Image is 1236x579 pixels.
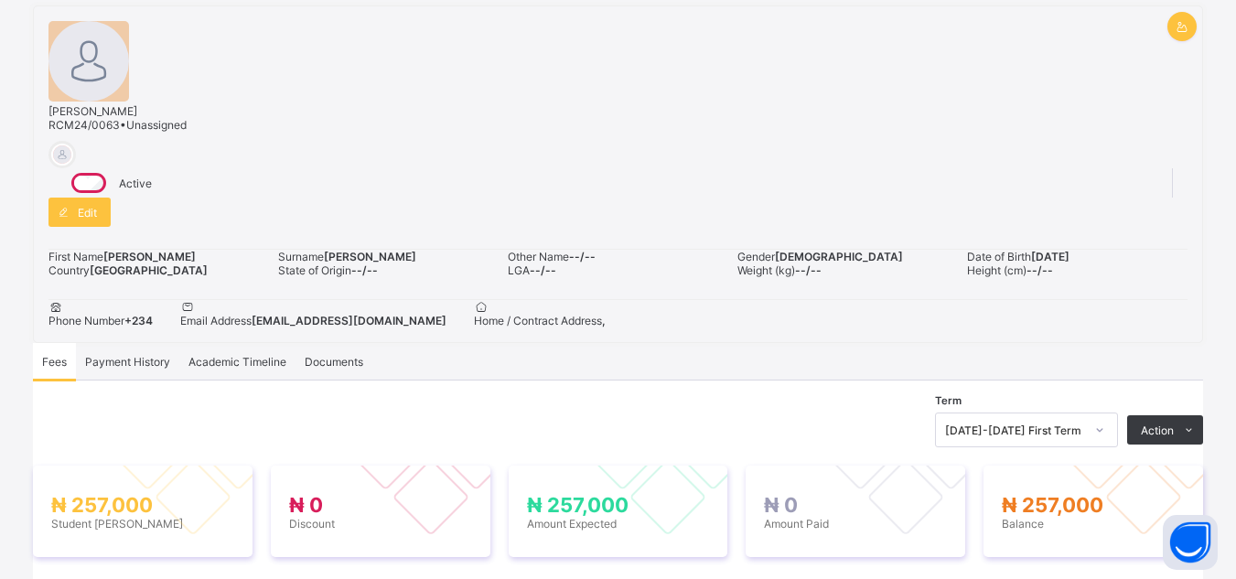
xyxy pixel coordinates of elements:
[48,263,90,277] span: Country
[1002,493,1103,517] span: ₦ 257,000
[795,263,822,277] span: --/--
[278,250,324,263] span: Surname
[508,263,530,277] span: LGA
[85,355,170,369] span: Payment History
[180,314,252,327] span: Email Address
[103,250,196,263] span: [PERSON_NAME]
[602,314,606,327] span: ,
[126,118,187,132] span: Unassigned
[945,424,1084,437] div: [DATE]-[DATE] First Term
[474,314,602,327] span: Home / Contract Address
[1002,517,1044,531] span: Balance
[737,250,775,263] span: Gender
[48,314,124,327] span: Phone Number
[124,314,153,327] span: +234
[78,206,97,220] span: Edit
[42,355,67,369] span: Fees
[305,355,363,369] span: Documents
[527,493,629,517] span: ₦ 257,000
[48,250,103,263] span: First Name
[775,250,903,263] span: [DEMOGRAPHIC_DATA]
[1163,515,1218,570] button: Open asap
[737,263,795,277] span: Weight (kg)
[48,118,120,132] span: RCM24/0063
[764,517,829,531] span: Amount Paid
[1031,250,1069,263] span: [DATE]
[1141,424,1174,437] span: Action
[48,104,137,118] span: [PERSON_NAME]
[351,263,378,277] span: --/--
[764,493,798,517] span: ₦ 0
[278,263,351,277] span: State of Origin
[90,263,208,277] span: [GEOGRAPHIC_DATA]
[51,493,153,517] span: ₦ 257,000
[967,263,1026,277] span: Height (cm)
[289,493,323,517] span: ₦ 0
[569,250,596,263] span: --/--
[1026,263,1053,277] span: --/--
[51,517,183,531] span: Student [PERSON_NAME]
[48,118,1188,132] div: •
[289,517,335,531] span: Discount
[508,250,569,263] span: Other Name
[188,355,286,369] span: Academic Timeline
[935,394,962,407] span: Term
[252,314,446,327] span: [EMAIL_ADDRESS][DOMAIN_NAME]
[324,250,416,263] span: [PERSON_NAME]
[967,250,1031,263] span: Date of Birth
[119,177,152,190] span: Active
[527,517,617,531] span: Amount Expected
[530,263,556,277] span: --/--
